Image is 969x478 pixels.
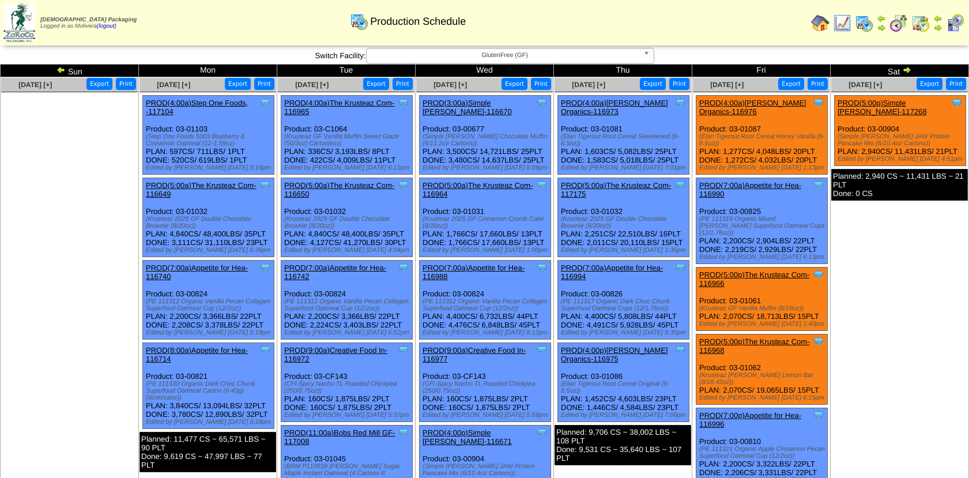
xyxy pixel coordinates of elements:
img: calendarprod.gif [855,14,873,32]
div: (PE 111317 Organic Dark Choc Chunk Superfood Oatmeal Cups (12/1.76oz)) [561,298,689,312]
img: arrowleft.gif [933,14,942,23]
span: Logged in as Molivera [40,17,137,29]
div: Product: 03-01032 PLAN: 4,840CS / 48,400LBS / 35PLT DONE: 3,111CS / 31,110LBS / 23PLT [143,178,274,257]
div: Edited by [PERSON_NAME] [DATE] 1:13pm [699,164,827,171]
td: Wed [416,65,554,77]
span: [DATE] [+] [849,81,882,89]
a: PROD(9:00a)Creative Food In-116972 [284,346,387,363]
div: Edited by [PERSON_NAME] [DATE] 1:00pm [423,247,551,254]
a: PROD(4:00p)Simple [PERSON_NAME]-116671 [423,428,512,446]
a: [DATE] [+] [157,81,190,89]
img: Tooltip [259,344,271,356]
a: PROD(5:00a)The Krusteaz Com-117175 [561,181,671,198]
div: (Krusteaz GF Vanilla Muffin Sweet Glaze (50/3oz) Cartonless) [284,133,412,147]
img: Tooltip [674,262,686,273]
div: Edited by [PERSON_NAME] [DATE] 8:09pm [423,164,551,171]
img: Tooltip [259,262,271,273]
div: Product: 03-CF143 PLAN: 160CS / 1,875LBS / 2PLT DONE: 160CS / 1,875LBS / 2PLT [281,343,413,422]
div: (PE 111312 Organic Vanilla Pecan Collagen Superfood Oatmeal Cup (12/2oz)) [423,298,551,312]
span: [DEMOGRAPHIC_DATA] Packaging [40,17,137,23]
div: (Krusteaz 2025 GF Cinnamon Crumb Cake (8/20oz)) [423,216,551,229]
div: Product: 03-00904 PLAN: 2,940CS / 11,431LBS / 21PLT [835,96,966,166]
div: (Krusteaz GF Vanilla Muffin (8/18oz)) [699,305,827,312]
button: Print [946,78,966,90]
div: Product: 03-01086 PLAN: 1,452CS / 4,603LBS / 23PLT DONE: 1,446CS / 4,584LBS / 23PLT [558,343,689,422]
div: (Krusteaz 2025 GF Double Chocolate Brownie (8/20oz)) [561,216,689,229]
div: (CFI-Spicy Nacho TL Roasted Chickpea (250/0.75oz)) [284,381,412,394]
div: Planned: 11,477 CS ~ 65,571 LBS ~ 90 PLT Done: 9,619 CS ~ 47,997 LBS ~ 77 PLT [139,432,276,472]
img: Tooltip [536,179,548,191]
button: Print [393,78,413,90]
img: zoroco-logo-small.webp [3,3,35,42]
div: Product: 03-C1064 PLAN: 336CS / 3,193LBS / 8PLT DONE: 422CS / 4,009LBS / 11PLT [281,96,413,175]
span: Production Schedule [370,16,466,28]
img: calendarblend.gif [889,14,908,32]
img: Tooltip [398,179,409,191]
div: Planned: 9,706 CS ~ 38,002 LBS ~ 108 PLT Done: 9,531 CS ~ 35,640 LBS ~ 107 PLT [555,425,691,465]
div: (Elari Tigernut Root Cereal Honey Vanilla (6-8.5oz)) [699,133,827,147]
div: Edited by [PERSON_NAME] [DATE] 4:51pm [838,156,966,163]
div: Edited by [PERSON_NAME] [DATE] 8:35pm [561,329,689,336]
a: (logout) [97,23,116,29]
div: (Elari Tigernut Root Cereal Original (6-8.5oz)) [561,381,689,394]
td: Fri [692,65,831,77]
button: Print [669,78,689,90]
div: Product: 03-01087 PLAN: 1,277CS / 4,048LBS / 20PLT DONE: 1,272CS / 4,032LBS / 20PLT [696,96,828,175]
a: PROD(4:00p)[PERSON_NAME] Organics-116975 [561,346,668,363]
div: Edited by [PERSON_NAME] [DATE] 1:40pm [699,321,827,328]
button: Export [502,78,527,90]
img: Tooltip [259,97,271,108]
a: PROD(7:00a)Appetite for Hea-116994 [561,264,663,281]
div: Product: 03-01061 PLAN: 2,070CS / 18,713LBS / 15PLT [696,268,828,331]
div: Product: 03-01032 PLAN: 4,840CS / 48,400LBS / 35PLT DONE: 4,127CS / 41,270LBS / 30PLT [281,178,413,257]
div: (Elari Tigernut Root Cereal Sweetened (6-8.5oz)) [561,133,689,147]
img: line_graph.gif [833,14,851,32]
img: Tooltip [536,97,548,108]
div: Product: 03-01032 PLAN: 2,251CS / 22,510LBS / 16PLT DONE: 2,011CS / 20,110LBS / 15PLT [558,178,689,257]
img: Tooltip [536,262,548,273]
a: PROD(7:00a)Appetite for Hea-116742 [284,264,386,281]
a: PROD(4:00a)Step One Foods, -117104 [146,99,248,116]
button: Print [808,78,828,90]
div: Edited by [PERSON_NAME] [DATE] 6:13pm [699,254,827,261]
div: Product: 03-01031 PLAN: 1,766CS / 17,660LBS / 13PLT DONE: 1,766CS / 17,660LBS / 13PLT [420,178,551,257]
div: Edited by [PERSON_NAME] [DATE] 6:15pm [699,394,827,401]
a: PROD(4:00a)[PERSON_NAME] Organics-116973 [561,99,668,116]
div: (Simple [PERSON_NAME] JAW Protein Pancake Mix (6/10.4oz Cartons)) [423,463,551,477]
img: Tooltip [951,97,963,108]
div: Edited by [PERSON_NAME] [DATE] 8:12pm [423,329,551,336]
div: Edited by [PERSON_NAME] [DATE] 1:35pm [561,247,689,254]
img: calendarinout.gif [911,14,930,32]
img: arrowleft.gif [56,65,66,74]
img: Tooltip [674,97,686,108]
div: Planned: 2,940 CS ~ 11,431 LBS ~ 21 PLT Done: 0 CS [831,169,968,201]
div: Product: 03-CF143 PLAN: 160CS / 1,875LBS / 2PLT DONE: 160CS / 1,875LBS / 2PLT [420,343,551,422]
div: Edited by [PERSON_NAME] [DATE] 5:16pm [146,164,274,171]
a: [DATE] [+] [295,81,329,89]
div: (PE 111321 Organic Apple Cinnamon Pecan Superfood Oatmeal Cup (12/2oz)) [699,446,827,460]
img: Tooltip [813,269,824,280]
a: PROD(5:00p)Simple [PERSON_NAME]-117268 [838,99,927,116]
img: Tooltip [398,427,409,438]
div: Product: 03-00824 PLAN: 4,400CS / 6,732LBS / 44PLT DONE: 4,476CS / 6,848LBS / 45PLT [420,261,551,340]
img: Tooltip [536,344,548,356]
a: [DATE] [+] [18,81,52,89]
a: PROD(11:00a)Bobs Red Mill GF-117008 [284,428,395,446]
img: arrowright.gif [902,65,911,74]
img: Tooltip [398,97,409,108]
img: Tooltip [674,179,686,191]
button: Export [917,78,942,90]
div: (Krusteaz [PERSON_NAME] Lemon Bar (8/18.42oz)) [699,372,827,386]
img: Tooltip [813,336,824,347]
a: PROD(5:00p)The Krusteaz Com-116966 [699,270,809,288]
a: PROD(5:00p)The Krusteaz Com-116968 [699,337,809,355]
a: [DATE] [+] [710,81,744,89]
div: (Krusteaz 2025 GF Double Chocolate Brownie (8/20oz)) [284,216,412,229]
img: Tooltip [536,427,548,438]
div: (Krusteaz 2025 GF Double Chocolate Brownie (8/20oz)) [146,216,274,229]
a: [DATE] [+] [433,81,467,89]
img: Tooltip [398,262,409,273]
